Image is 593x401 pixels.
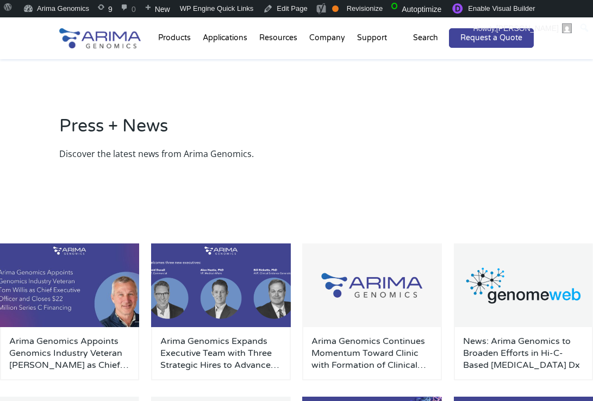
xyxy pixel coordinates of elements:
a: News: Arima Genomics to Broaden Efforts in Hi-C-Based [MEDICAL_DATA] Dx [463,335,584,371]
img: Personnel-Announcement-LinkedIn-Carousel-22025-500x300.png [151,243,290,327]
img: Group-929-500x300.jpg [302,243,441,327]
a: Howdy, [469,19,576,36]
p: Discover the latest news from Arima Genomics. [59,147,534,161]
a: Arima Genomics Continues Momentum Toward Clinic with Formation of Clinical Advisory Board [311,335,432,371]
img: GenomeWeb_Press-Release_Logo-500x300.png [454,243,593,327]
span: [PERSON_NAME] [496,24,559,33]
p: Search [413,31,438,45]
a: Arima Genomics Expands Executive Team with Three Strategic Hires to Advance Clinical Applications... [160,335,281,371]
div: OK [332,5,339,12]
img: Arima-Genomics-logo [59,28,141,48]
a: Request a Quote [449,28,534,48]
a: Arima Genomics Appoints Genomics Industry Veteran [PERSON_NAME] as Chief Executive Officer and Cl... [9,335,130,371]
h2: Press + News [59,114,534,147]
